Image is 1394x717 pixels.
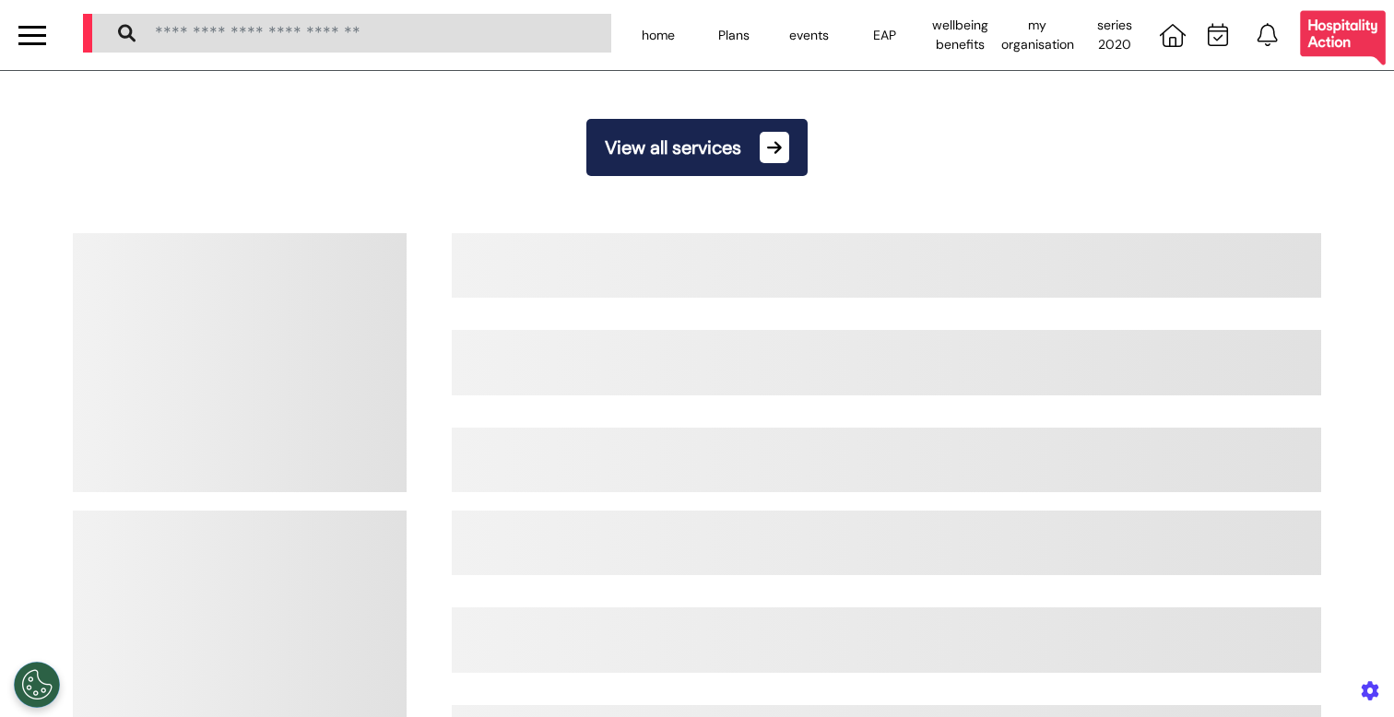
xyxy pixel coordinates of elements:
[586,119,808,176] button: View all services
[998,9,1077,61] div: my organisation
[847,9,923,61] div: EAP
[772,9,847,61] div: events
[14,662,60,708] button: Open Preferences
[696,9,772,61] div: Plans
[620,9,696,61] div: home
[923,9,998,61] div: wellbeing benefits
[1077,9,1152,61] div: series 2020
